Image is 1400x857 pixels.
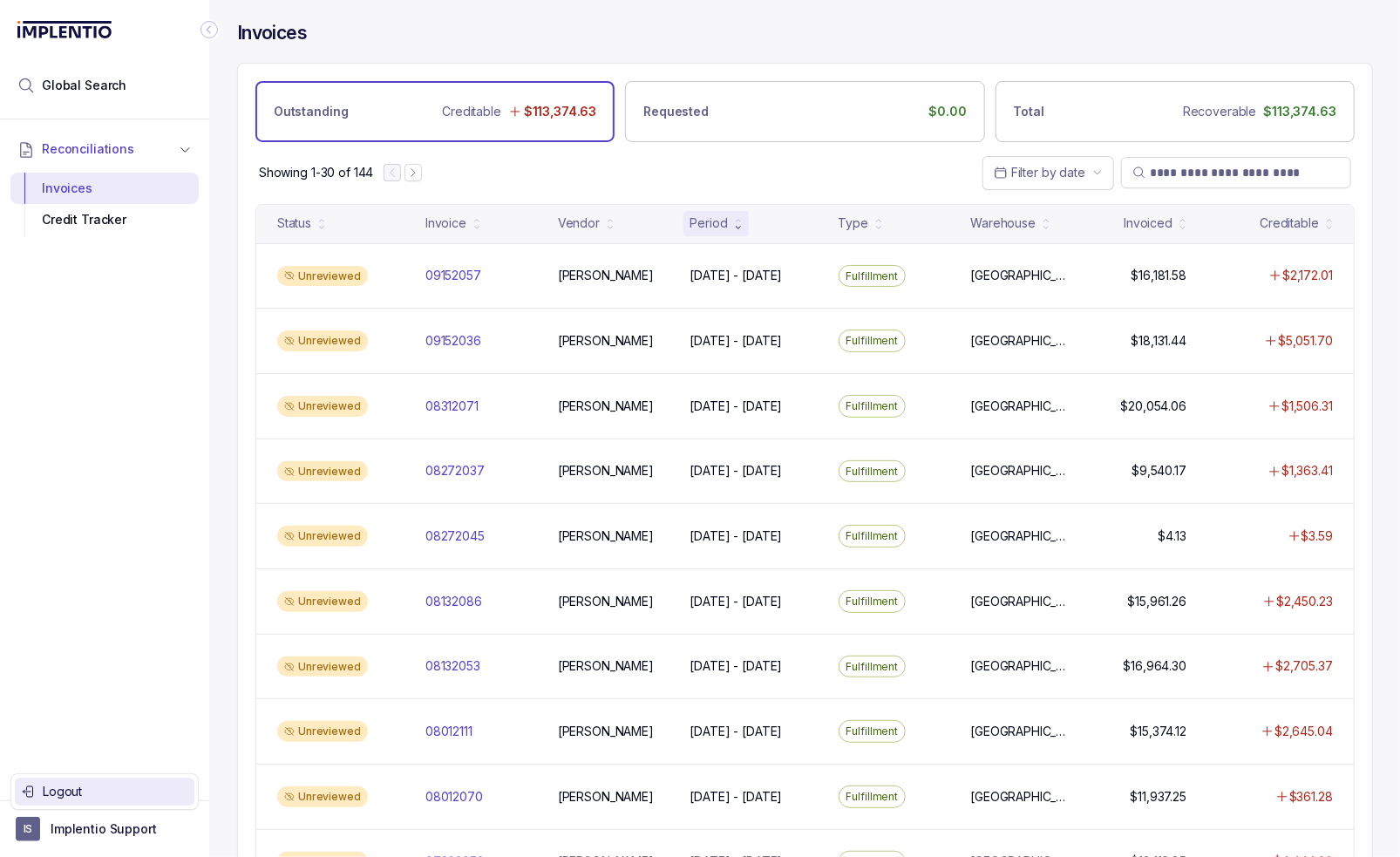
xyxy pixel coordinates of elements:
[237,21,307,45] h4: Invoices
[690,723,783,740] p: [DATE] - [DATE]
[970,593,1068,610] p: [GEOGRAPHIC_DATA]
[846,788,899,806] p: Fulfillment
[1275,657,1333,675] p: $2,705.37
[425,723,472,740] p: 08012111
[970,214,1036,232] div: Warehouse
[970,657,1068,675] p: [GEOGRAPHIC_DATA]
[425,527,485,545] p: 08272045
[970,332,1068,350] p: [GEOGRAPHIC_DATA]
[425,267,481,284] p: 09152057
[1011,165,1085,180] span: Filter by date
[24,173,185,204] div: Invoices
[839,214,868,232] div: Type
[43,783,187,800] p: Logout
[442,103,501,120] p: Creditable
[277,461,368,482] div: Unreviewed
[1121,398,1187,415] p: $20,054.06
[970,527,1068,545] p: [GEOGRAPHIC_DATA]
[970,267,1068,284] p: [GEOGRAPHIC_DATA]
[42,140,134,158] span: Reconciliations
[1014,103,1044,120] p: Total
[994,164,1085,181] search: Date Range Picker
[277,591,368,612] div: Unreviewed
[690,462,783,480] p: [DATE] - [DATE]
[970,788,1068,806] p: [GEOGRAPHIC_DATA]
[425,332,481,350] p: 09152036
[558,723,654,740] p: [PERSON_NAME]
[404,164,422,181] button: Next Page
[846,593,899,610] p: Fulfillment
[1132,462,1186,480] p: $9,540.17
[558,398,654,415] p: [PERSON_NAME]
[846,723,899,740] p: Fulfillment
[846,332,899,350] p: Fulfillment
[259,164,373,181] div: Remaining page entries
[690,657,783,675] p: [DATE] - [DATE]
[425,462,485,480] p: 08272037
[277,656,368,677] div: Unreviewed
[16,817,194,841] button: User initialsImplentio Support
[846,268,899,285] p: Fulfillment
[277,396,368,417] div: Unreviewed
[690,593,783,610] p: [DATE] - [DATE]
[1159,527,1186,545] p: $4.13
[970,462,1068,480] p: [GEOGRAPHIC_DATA]
[425,398,479,415] p: 08312071
[558,462,654,480] p: [PERSON_NAME]
[846,398,899,415] p: Fulfillment
[558,332,654,350] p: [PERSON_NAME]
[970,723,1068,740] p: [GEOGRAPHIC_DATA]
[1278,332,1333,350] p: $5,051.70
[277,330,368,351] div: Unreviewed
[690,267,783,284] p: [DATE] - [DATE]
[1264,103,1336,120] p: $113,374.63
[277,721,368,742] div: Unreviewed
[1183,103,1256,120] p: Recoverable
[690,527,783,545] p: [DATE] - [DATE]
[558,527,654,545] p: [PERSON_NAME]
[10,169,199,240] div: Reconciliations
[558,657,654,675] p: [PERSON_NAME]
[51,820,157,838] p: Implentio Support
[42,77,126,94] span: Global Search
[558,214,600,232] div: Vendor
[274,103,348,120] p: Outstanding
[982,156,1114,189] button: Date Range Picker
[1131,788,1187,806] p: $11,937.25
[425,214,466,232] div: Invoice
[846,658,899,676] p: Fulfillment
[643,103,709,120] p: Requested
[1276,593,1333,610] p: $2,450.23
[558,267,654,284] p: [PERSON_NAME]
[425,593,482,610] p: 08132086
[425,657,480,675] p: 08132053
[524,103,596,120] p: $113,374.63
[1281,398,1333,415] p: $1,506.31
[1124,214,1172,232] div: Invoiced
[1128,593,1187,610] p: $15,961.26
[690,788,783,806] p: [DATE] - [DATE]
[690,398,783,415] p: [DATE] - [DATE]
[16,817,40,841] span: User initials
[1274,723,1333,740] p: $2,645.04
[1132,267,1187,284] p: $16,181.58
[558,788,654,806] p: [PERSON_NAME]
[1132,332,1187,350] p: $18,131.44
[1260,214,1319,232] div: Creditable
[846,527,899,545] p: Fulfillment
[277,526,368,547] div: Unreviewed
[425,788,483,806] p: 08012070
[1282,267,1333,284] p: $2,172.01
[1301,527,1333,545] p: $3.59
[277,786,368,807] div: Unreviewed
[1289,788,1333,806] p: $361.28
[277,214,311,232] div: Status
[1124,657,1187,675] p: $16,964.30
[199,19,220,40] div: Collapse Icon
[277,266,368,287] div: Unreviewed
[259,164,373,181] p: Showing 1-30 of 144
[24,204,185,235] div: Credit Tracker
[10,130,199,168] button: Reconciliations
[928,103,966,120] p: $0.00
[558,593,654,610] p: [PERSON_NAME]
